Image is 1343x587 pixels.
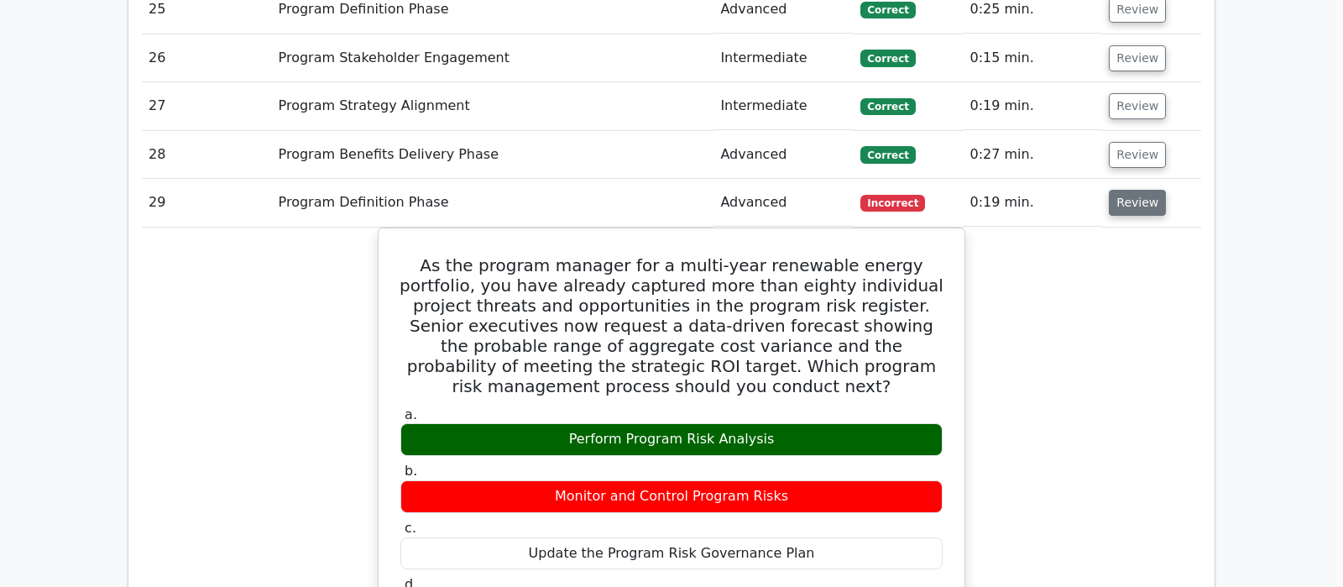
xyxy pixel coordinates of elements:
div: Monitor and Control Program Risks [400,480,943,513]
td: 0:19 min. [963,179,1102,227]
div: Perform Program Risk Analysis [400,423,943,456]
td: 26 [142,34,272,82]
td: 29 [142,179,272,227]
td: Advanced [713,131,854,179]
span: Incorrect [860,195,925,212]
span: b. [405,463,417,479]
button: Review [1109,45,1166,71]
button: Review [1109,190,1166,216]
span: Correct [860,2,915,18]
span: Correct [860,50,915,66]
td: Program Benefits Delivery Phase [272,131,714,179]
span: c. [405,520,416,536]
td: 27 [142,82,272,130]
td: 0:19 min. [963,82,1102,130]
h5: As the program manager for a multi-year renewable energy portfolio, you have already captured mor... [399,255,944,396]
div: Update the Program Risk Governance Plan [400,537,943,570]
button: Review [1109,93,1166,119]
td: 28 [142,131,272,179]
td: 0:15 min. [963,34,1102,82]
span: Correct [860,98,915,115]
td: Program Definition Phase [272,179,714,227]
td: Program Stakeholder Engagement [272,34,714,82]
td: Intermediate [713,34,854,82]
td: Advanced [713,179,854,227]
span: a. [405,406,417,422]
span: Correct [860,146,915,163]
td: 0:27 min. [963,131,1102,179]
td: Program Strategy Alignment [272,82,714,130]
button: Review [1109,142,1166,168]
td: Intermediate [713,82,854,130]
